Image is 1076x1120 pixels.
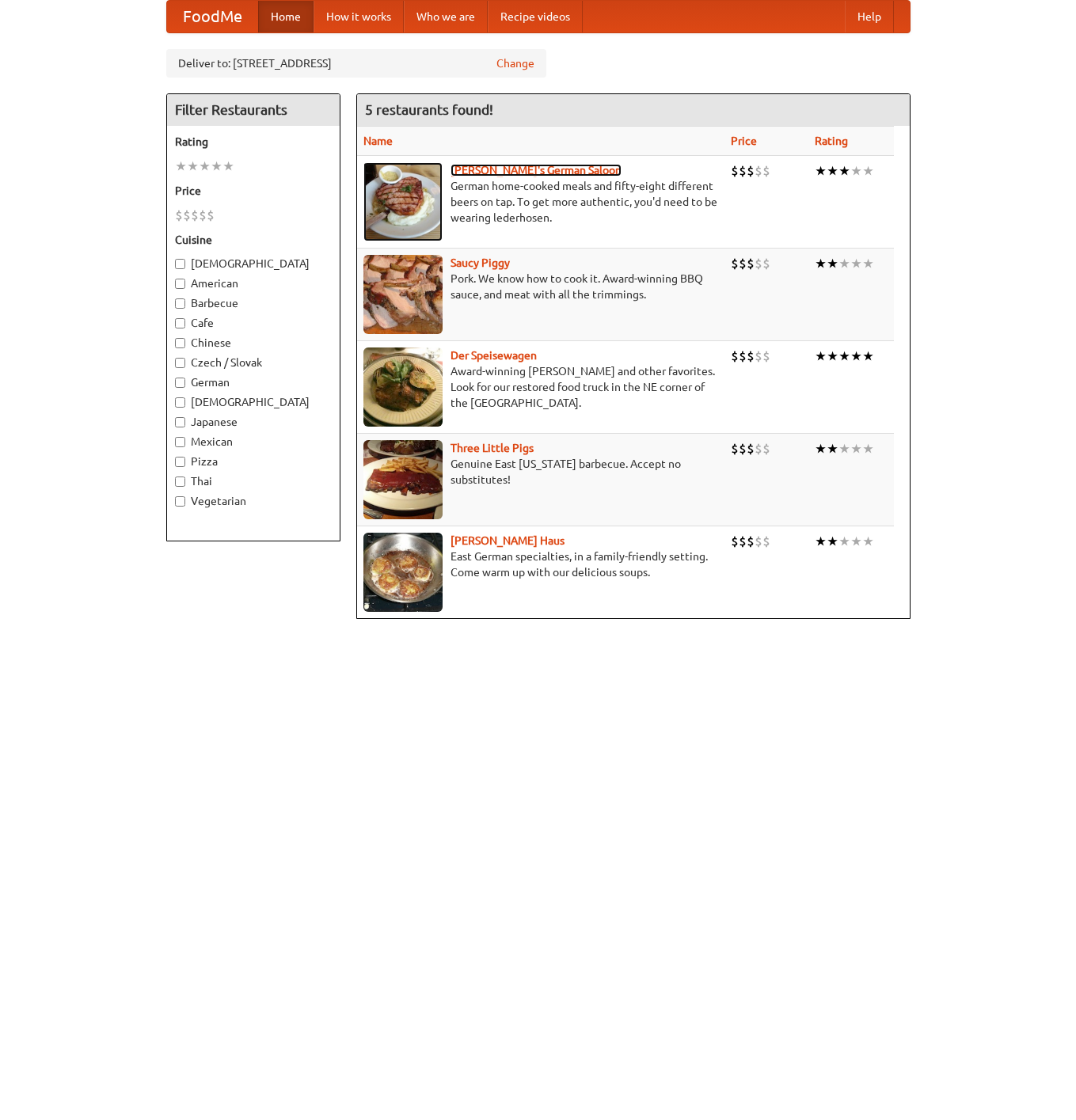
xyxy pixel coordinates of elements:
li: ★ [862,533,874,550]
li: $ [739,255,747,272]
label: [DEMOGRAPHIC_DATA] [175,394,332,410]
p: East German specialties, in a family-friendly setting. Come warm up with our delicious soups. [363,549,718,580]
li: ★ [862,255,874,272]
input: Barbecue [175,298,185,309]
label: Mexican [175,434,332,450]
li: ★ [838,255,850,272]
input: Pizza [175,457,185,467]
li: $ [175,207,183,224]
label: [DEMOGRAPHIC_DATA] [175,256,332,271]
li: ★ [175,158,187,175]
a: Change [496,55,534,71]
li: ★ [850,162,862,180]
li: $ [747,440,755,457]
input: Vegetarian [175,496,185,507]
li: ★ [838,162,850,180]
li: ★ [222,158,234,175]
label: German [175,374,332,390]
a: Price [731,135,757,147]
li: ★ [815,533,827,550]
label: Czech / Slovak [175,355,332,370]
li: ★ [827,347,838,365]
input: Japanese [175,417,185,427]
li: $ [739,162,747,180]
li: ★ [850,347,862,365]
li: ★ [827,255,838,272]
a: Der Speisewagen [451,349,537,362]
li: ★ [815,255,827,272]
li: ★ [815,440,827,457]
li: $ [731,440,739,457]
li: ★ [199,158,211,175]
li: $ [199,207,207,224]
a: Who we are [404,1,488,32]
li: $ [739,440,747,457]
li: ★ [850,440,862,457]
label: Pizza [175,454,332,469]
li: $ [762,440,770,457]
label: American [175,275,332,291]
li: ★ [862,347,874,365]
p: German home-cooked meals and fifty-eight different beers on tap. To get more authentic, you'd nee... [363,178,718,226]
li: $ [747,533,755,550]
input: Mexican [175,437,185,447]
li: $ [755,162,762,180]
li: $ [755,347,762,365]
li: $ [731,162,739,180]
label: Japanese [175,414,332,430]
li: ★ [815,347,827,365]
p: Pork. We know how to cook it. Award-winning BBQ sauce, and meat with all the trimmings. [363,271,718,302]
li: ★ [850,533,862,550]
li: $ [183,207,191,224]
input: Thai [175,476,185,487]
input: American [175,279,185,289]
ng-pluralize: 5 restaurants found! [365,102,493,117]
a: [PERSON_NAME] Haus [451,534,565,547]
li: $ [747,255,755,272]
li: ★ [827,440,838,457]
p: Genuine East [US_STATE] barbecue. Accept no substitutes! [363,456,718,488]
li: $ [755,440,762,457]
li: ★ [187,158,199,175]
a: Saucy Piggy [451,256,510,269]
img: littlepigs.jpg [363,440,443,519]
p: Award-winning [PERSON_NAME] and other favorites. Look for our restored food truck in the NE corne... [363,363,718,411]
a: Recipe videos [488,1,583,32]
b: Three Little Pigs [451,442,534,454]
img: kohlhaus.jpg [363,533,443,612]
a: Name [363,135,393,147]
label: Cafe [175,315,332,331]
li: ★ [211,158,222,175]
input: [DEMOGRAPHIC_DATA] [175,397,185,408]
li: ★ [827,162,838,180]
li: $ [755,533,762,550]
img: saucy.jpg [363,255,443,334]
li: $ [731,347,739,365]
li: ★ [815,162,827,180]
h5: Rating [175,134,332,150]
li: ★ [862,162,874,180]
label: Vegetarian [175,493,332,509]
li: ★ [838,347,850,365]
input: Czech / Slovak [175,358,185,368]
a: [PERSON_NAME]'s German Saloon [451,164,622,177]
div: Deliver to: [STREET_ADDRESS] [166,49,546,78]
li: $ [731,533,739,550]
a: Help [845,1,894,32]
li: $ [191,207,199,224]
li: $ [207,207,215,224]
a: Home [258,1,314,32]
h5: Cuisine [175,232,332,248]
li: $ [762,347,770,365]
li: $ [762,162,770,180]
a: Rating [815,135,848,147]
h5: Price [175,183,332,199]
li: $ [755,255,762,272]
li: ★ [850,255,862,272]
li: $ [739,533,747,550]
input: [DEMOGRAPHIC_DATA] [175,259,185,269]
